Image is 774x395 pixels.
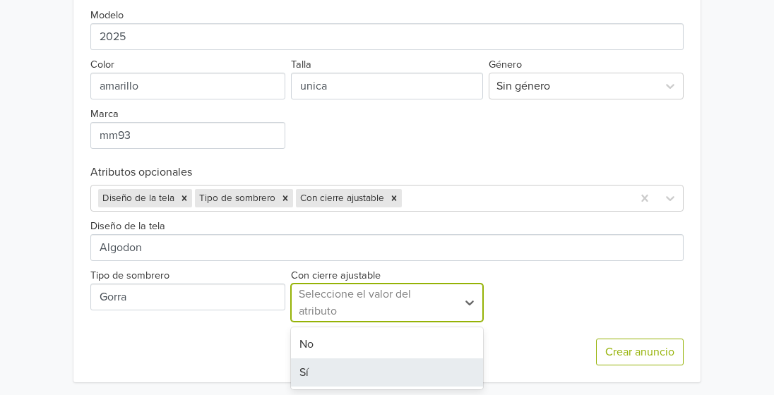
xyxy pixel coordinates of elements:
div: Tipo de sombrero [195,189,278,207]
div: Remove Diseño de la tela [177,189,192,207]
div: Con cierre ajustable [296,189,386,207]
div: Seleccione el valor del atributo [299,286,450,320]
div: No [291,330,483,358]
div: Remove Tipo de sombrero [278,189,293,207]
label: Tipo de sombrero [90,268,169,284]
label: Talla [291,57,311,73]
div: Remove Con cierre ajustable [386,189,402,207]
label: Marca [90,107,119,122]
label: Género [489,57,522,73]
label: Diseño de la tela [90,219,165,234]
h6: Atributos opcionales [90,166,684,179]
label: Modelo [90,8,124,23]
label: Con cierre ajustable [291,268,381,284]
div: Sí [291,358,483,387]
label: Color [90,57,114,73]
div: Diseño de la tela [98,189,177,207]
button: Crear anuncio [596,339,684,365]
